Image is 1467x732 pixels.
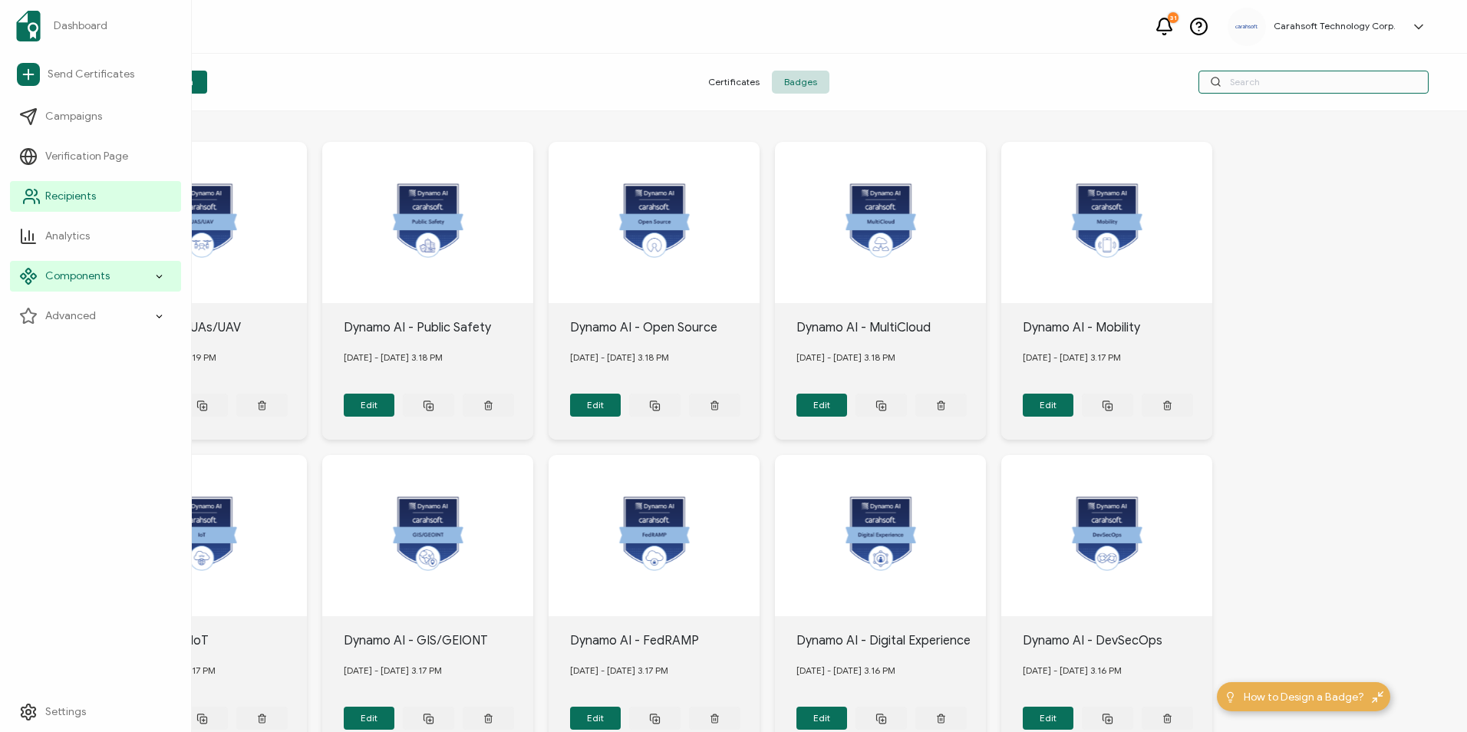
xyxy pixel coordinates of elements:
[1274,21,1396,31] h5: Carahsoft Technology Corp.
[10,101,181,132] a: Campaigns
[344,650,534,691] div: [DATE] - [DATE] 3.17 PM
[1023,337,1213,378] div: [DATE] - [DATE] 3.17 PM
[45,308,96,324] span: Advanced
[344,707,395,730] button: Edit
[45,109,102,124] span: Campaigns
[117,318,308,337] div: Dynamo AI - UAs/UAV
[796,318,987,337] div: Dynamo AI - MultiCloud
[570,394,621,417] button: Edit
[796,650,987,691] div: [DATE] - [DATE] 3.16 PM
[1023,631,1213,650] div: Dynamo AI - DevSecOps
[45,269,110,284] span: Components
[1390,658,1467,732] iframe: Chat Widget
[1168,12,1179,23] div: 31
[45,189,96,204] span: Recipients
[570,707,621,730] button: Edit
[10,181,181,212] a: Recipients
[1023,318,1213,337] div: Dynamo AI - Mobility
[54,18,107,34] span: Dashboard
[1023,650,1213,691] div: [DATE] - [DATE] 3.16 PM
[696,71,772,94] span: Certificates
[344,318,534,337] div: Dynamo AI - Public Safety
[796,631,987,650] div: Dynamo AI - Digital Experience
[570,650,760,691] div: [DATE] - [DATE] 3.17 PM
[570,337,760,378] div: [DATE] - [DATE] 3.18 PM
[117,631,308,650] div: Dynamo AI - IoT
[45,149,128,164] span: Verification Page
[570,631,760,650] div: Dynamo AI - FedRAMP
[1023,394,1074,417] button: Edit
[772,71,829,94] span: Badges
[45,229,90,244] span: Analytics
[796,707,848,730] button: Edit
[117,650,308,691] div: [DATE] - [DATE] 3.17 PM
[344,394,395,417] button: Edit
[10,141,181,172] a: Verification Page
[45,704,86,720] span: Settings
[1372,691,1383,703] img: minimize-icon.svg
[10,697,181,727] a: Settings
[1023,707,1074,730] button: Edit
[48,67,134,82] span: Send Certificates
[16,11,41,41] img: sertifier-logomark-colored.svg
[10,57,181,92] a: Send Certificates
[796,394,848,417] button: Edit
[1198,71,1429,94] input: Search
[570,318,760,337] div: Dynamo AI - Open Source
[117,337,308,378] div: [DATE] - [DATE] 3.19 PM
[10,5,181,48] a: Dashboard
[10,221,181,252] a: Analytics
[344,631,534,650] div: Dynamo AI - GIS/GEIONT
[344,337,534,378] div: [DATE] - [DATE] 3.18 PM
[796,337,987,378] div: [DATE] - [DATE] 3.18 PM
[1235,25,1258,29] img: a9ee5910-6a38-4b3f-8289-cffb42fa798b.svg
[1244,689,1364,705] span: How to Design a Badge?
